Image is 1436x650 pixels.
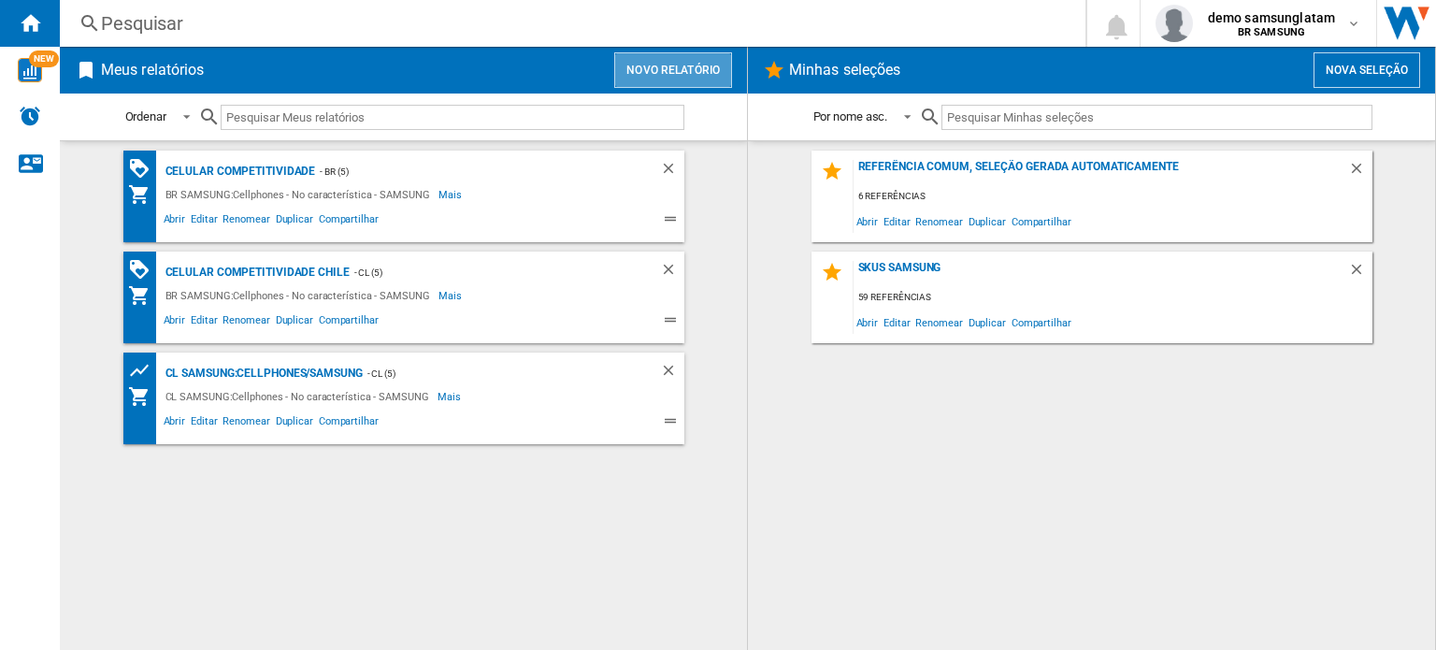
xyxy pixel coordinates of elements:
[438,183,465,206] span: Mais
[101,10,1037,36] div: Pesquisar
[315,160,622,183] div: - BR (5)
[854,286,1372,310] div: 59 referências
[128,258,161,282] div: Matriz de PROMOÇÕES
[128,284,161,307] div: Meu sortimento
[854,209,882,234] span: Abrir
[161,284,439,307] div: BR SAMSUNG:Cellphones - No característica - SAMSUNG
[220,210,272,233] span: Renomear
[125,109,166,123] div: Ordenar
[1238,26,1305,38] b: BR SAMSUNG
[273,311,316,334] span: Duplicar
[1208,8,1335,27] span: demo samsunglatam
[128,157,161,181] div: Matriz de PROMOÇÕES
[1009,310,1074,335] span: Compartilhar
[220,412,272,435] span: Renomear
[438,385,464,408] span: Mais
[350,261,623,284] div: - CL (5)
[221,105,684,130] input: Pesquisar Meus relatórios
[854,185,1372,209] div: 6 referências
[273,210,316,233] span: Duplicar
[1156,5,1193,42] img: profile.jpg
[128,183,161,206] div: Meu sortimento
[1348,160,1372,185] div: Deletar
[161,385,438,408] div: CL SAMSUNG:Cellphones - No característica - SAMSUNG
[19,105,41,127] img: alerts-logo.svg
[363,362,623,385] div: - CL (5)
[128,385,161,408] div: Meu sortimento
[316,311,381,334] span: Compartilhar
[941,105,1371,130] input: Pesquisar Minhas seleções
[660,362,684,385] div: Deletar
[128,359,161,383] div: Grade de preços de produtos
[912,209,965,234] span: Renomear
[161,311,189,334] span: Abrir
[881,209,912,234] span: Editar
[316,412,381,435] span: Compartilhar
[29,51,59,67] span: NEW
[188,412,220,435] span: Editar
[161,210,189,233] span: Abrir
[188,311,220,334] span: Editar
[161,362,363,385] div: CL SAMSUNG:Cellphones/SAMSUNG
[966,310,1009,335] span: Duplicar
[97,52,208,88] h2: Meus relatórios
[161,412,189,435] span: Abrir
[854,261,1348,286] div: Skus Samsung
[966,209,1009,234] span: Duplicar
[161,183,439,206] div: BR SAMSUNG:Cellphones - No característica - SAMSUNG
[438,284,465,307] span: Mais
[813,109,888,123] div: Por nome asc.
[1348,261,1372,286] div: Deletar
[785,52,905,88] h2: Minhas seleções
[188,210,220,233] span: Editar
[1314,52,1420,88] button: Nova seleção
[273,412,316,435] span: Duplicar
[614,52,732,88] button: Novo relatório
[220,311,272,334] span: Renomear
[881,310,912,335] span: Editar
[161,261,350,284] div: Celular competitividade Chile
[854,160,1348,185] div: Referência comum, seleção gerada automaticamente
[660,160,684,183] div: Deletar
[161,160,316,183] div: Celular competitividade
[18,58,42,82] img: wise-card.svg
[854,310,882,335] span: Abrir
[912,310,965,335] span: Renomear
[316,210,381,233] span: Compartilhar
[660,261,684,284] div: Deletar
[1009,209,1074,234] span: Compartilhar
